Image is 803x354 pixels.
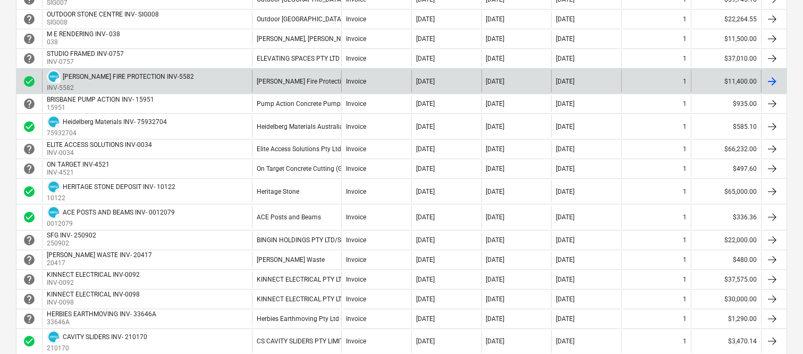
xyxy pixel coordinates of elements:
div: [DATE] [556,337,574,345]
div: 1 [683,337,687,345]
div: On Target Concrete Cutting (GST) [257,165,352,172]
div: Invoice was approved [23,211,36,224]
div: Invoice was approved [23,185,36,198]
div: [DATE] [486,236,505,244]
div: KINNECT ELECTRICAL INV-0098 [47,291,140,298]
div: Heidelberg Materials INV- 75932704 [63,118,167,126]
p: INV-4521 [47,168,112,177]
div: ELITE ACCESS SOLUTIONS INV-0034 [47,141,152,149]
div: Invoice [346,100,366,108]
div: Invoice was approved [23,120,36,133]
span: check_circle [23,75,36,88]
div: [DATE] [486,123,505,130]
div: 1 [683,295,687,303]
div: [DATE] [416,256,435,264]
div: Elite Access Solutions Pty Ltd (GST) [257,145,359,153]
div: BRISBANE PUMP ACTION INV- 15951 [47,96,154,103]
span: help [23,253,36,266]
div: Invoice has been synced with Xero and its status is currently DRAFT [47,115,61,129]
div: Invoice has been synced with Xero and its status is currently DRAFT [47,205,61,219]
div: 1 [683,145,687,153]
div: $480.00 [691,251,761,268]
div: 1 [683,188,687,195]
div: $3,470.14 [691,330,761,353]
div: 1 [683,276,687,283]
div: Invoice [346,15,366,23]
div: Invoice [346,295,366,303]
div: [DATE] [416,213,435,221]
div: Invoice is waiting for an approval [23,97,36,110]
div: ON TARGET INV-4521 [47,161,109,168]
div: [DATE] [416,55,435,62]
div: $37,010.00 [691,50,761,67]
img: xero.svg [48,207,59,218]
span: help [23,273,36,286]
div: ACE POSTS AND BEAMS INV- 0012079 [63,209,175,216]
div: [PERSON_NAME] Waste [257,256,325,264]
div: [PERSON_NAME] Fire Protection Pty Ltd [257,78,370,85]
div: [DATE] [486,256,505,264]
div: Invoice is waiting for an approval [23,52,36,65]
div: 1 [683,55,687,62]
div: [DATE] [556,256,574,264]
div: 1 [683,15,687,23]
p: 20417 [47,259,154,268]
div: Invoice [346,213,366,221]
span: help [23,32,36,45]
div: [DATE] [556,236,574,244]
p: SIG008 [47,18,161,27]
div: Invoice [346,315,366,323]
p: INV-5582 [47,84,194,93]
div: [PERSON_NAME], [PERSON_NAME] [PERSON_NAME]/M&E Rendering Services [257,35,477,43]
div: Heritage Stone [257,188,299,195]
div: M E RENDERING INV- 038 [47,30,120,38]
div: [DATE] [416,236,435,244]
div: 1 [683,100,687,108]
p: 038 [47,38,122,47]
div: [DATE] [486,15,505,23]
div: 1 [683,123,687,130]
div: Invoice [346,55,366,62]
p: 10122 [47,194,175,203]
div: Invoice is waiting for an approval [23,143,36,155]
div: Invoice [346,165,366,172]
span: check_circle [23,211,36,224]
div: [DATE] [556,100,574,108]
div: [DATE] [416,188,435,195]
div: Herbies Earthmoving Pty Ltd (GST) [257,315,357,323]
span: help [23,13,36,26]
span: help [23,97,36,110]
div: Invoice is waiting for an approval [23,273,36,286]
div: $22,264.55 [691,11,761,28]
div: Heidelberg Materials Australia Pty LTD [257,123,366,130]
div: Invoice [346,236,366,244]
div: [DATE] [486,78,505,85]
p: 0012079 [47,219,175,228]
div: [DATE] [416,123,435,130]
div: $66,232.00 [691,141,761,158]
div: Invoice [346,145,366,153]
div: [DATE] [556,276,574,283]
div: Invoice is waiting for an approval [23,13,36,26]
div: Invoice [346,78,366,85]
div: [DATE] [416,315,435,323]
div: $585.10 [691,115,761,138]
div: [DATE] [416,15,435,23]
div: [DATE] [416,35,435,43]
div: [DATE] [556,315,574,323]
span: help [23,143,36,155]
div: Invoice is waiting for an approval [23,32,36,45]
div: 1 [683,213,687,221]
div: [DATE] [556,123,574,130]
div: Invoice is waiting for an approval [23,312,36,325]
div: [PERSON_NAME] FIRE PROTECTION INV-5582 [63,73,194,80]
iframe: Chat Widget [750,303,803,354]
div: [DATE] [486,55,505,62]
p: 250902 [47,239,98,248]
p: INV-0092 [47,278,142,287]
span: help [23,52,36,65]
span: help [23,162,36,175]
div: [DATE] [486,295,505,303]
div: ELEVATING SPACES PTY LTD / STUDIO FRAMED [257,55,394,62]
div: [DATE] [416,145,435,153]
